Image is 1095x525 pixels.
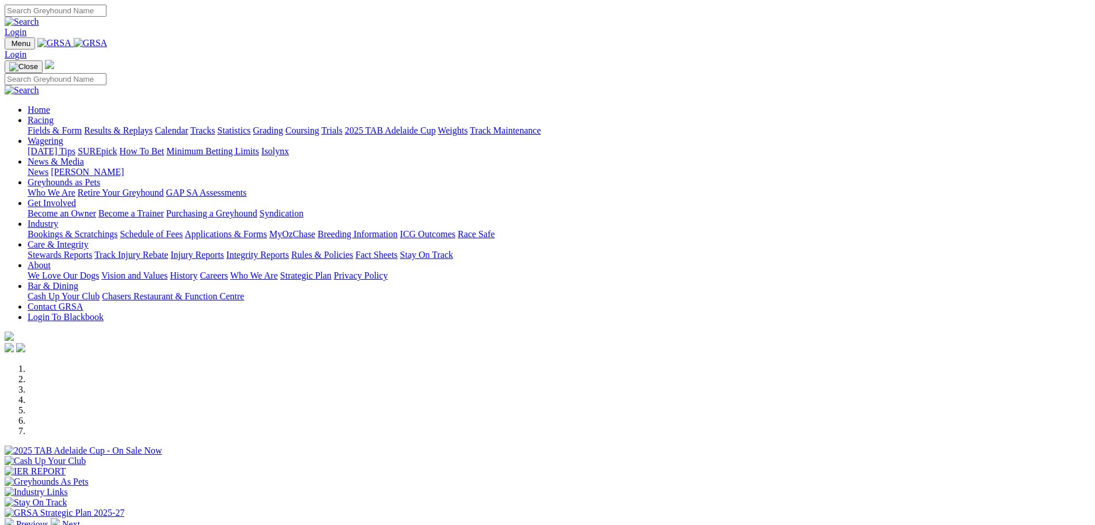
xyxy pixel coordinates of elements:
a: News & Media [28,157,84,166]
a: Track Maintenance [470,125,541,135]
a: Weights [438,125,468,135]
img: GRSA [37,38,71,48]
input: Search [5,5,106,17]
img: Stay On Track [5,497,67,508]
a: Vision and Values [101,271,167,280]
button: Toggle navigation [5,60,43,73]
div: About [28,271,1090,281]
img: facebook.svg [5,343,14,352]
a: Trials [321,125,342,135]
a: Chasers Restaurant & Function Centre [102,291,244,301]
a: Login To Blackbook [28,312,104,322]
a: Who We Are [230,271,278,280]
a: Login [5,27,26,37]
div: Bar & Dining [28,291,1090,302]
a: Isolynx [261,146,289,156]
a: Wagering [28,136,63,146]
a: Applications & Forms [185,229,267,239]
img: twitter.svg [16,343,25,352]
a: Grading [253,125,283,135]
a: Retire Your Greyhound [78,188,164,197]
img: GRSA [74,38,108,48]
a: Stay On Track [400,250,453,260]
a: ICG Outcomes [400,229,455,239]
a: Cash Up Your Club [28,291,100,301]
img: IER REPORT [5,466,66,477]
a: Care & Integrity [28,239,89,249]
img: logo-grsa-white.png [45,60,54,69]
a: SUREpick [78,146,117,156]
a: Home [28,105,50,115]
img: Industry Links [5,487,68,497]
a: About [28,260,51,270]
a: Breeding Information [318,229,398,239]
a: Greyhounds as Pets [28,177,100,187]
div: Wagering [28,146,1090,157]
a: Minimum Betting Limits [166,146,259,156]
a: Integrity Reports [226,250,289,260]
a: Get Involved [28,198,76,208]
a: News [28,167,48,177]
a: MyOzChase [269,229,315,239]
a: Become a Trainer [98,208,164,218]
a: Track Injury Rebate [94,250,168,260]
div: Care & Integrity [28,250,1090,260]
a: Fact Sheets [356,250,398,260]
a: Statistics [218,125,251,135]
a: We Love Our Dogs [28,271,99,280]
a: Purchasing a Greyhound [166,208,257,218]
a: Privacy Policy [334,271,388,280]
a: Syndication [260,208,303,218]
img: Cash Up Your Club [5,456,86,466]
img: GRSA Strategic Plan 2025-27 [5,508,124,518]
a: Bar & Dining [28,281,78,291]
div: Get Involved [28,208,1090,219]
a: Calendar [155,125,188,135]
a: Become an Owner [28,208,96,218]
a: Strategic Plan [280,271,331,280]
a: Results & Replays [84,125,152,135]
a: Race Safe [457,229,494,239]
a: Careers [200,271,228,280]
div: Greyhounds as Pets [28,188,1090,198]
div: Industry [28,229,1090,239]
img: Search [5,17,39,27]
a: [DATE] Tips [28,146,75,156]
img: 2025 TAB Adelaide Cup - On Sale Now [5,446,162,456]
a: Rules & Policies [291,250,353,260]
a: Stewards Reports [28,250,92,260]
button: Toggle navigation [5,37,35,50]
div: News & Media [28,167,1090,177]
a: Who We Are [28,188,75,197]
a: Bookings & Scratchings [28,229,117,239]
div: Racing [28,125,1090,136]
input: Search [5,73,106,85]
a: Schedule of Fees [120,229,182,239]
a: [PERSON_NAME] [51,167,124,177]
a: Contact GRSA [28,302,83,311]
a: Fields & Form [28,125,82,135]
a: How To Bet [120,146,165,156]
img: logo-grsa-white.png [5,332,14,341]
a: Tracks [190,125,215,135]
a: Login [5,50,26,59]
a: Industry [28,219,58,229]
a: History [170,271,197,280]
img: Close [9,62,38,71]
a: Coursing [285,125,319,135]
img: Search [5,85,39,96]
a: 2025 TAB Adelaide Cup [345,125,436,135]
a: GAP SA Assessments [166,188,247,197]
a: Racing [28,115,54,125]
span: Menu [12,39,30,48]
img: Greyhounds As Pets [5,477,89,487]
a: Injury Reports [170,250,224,260]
